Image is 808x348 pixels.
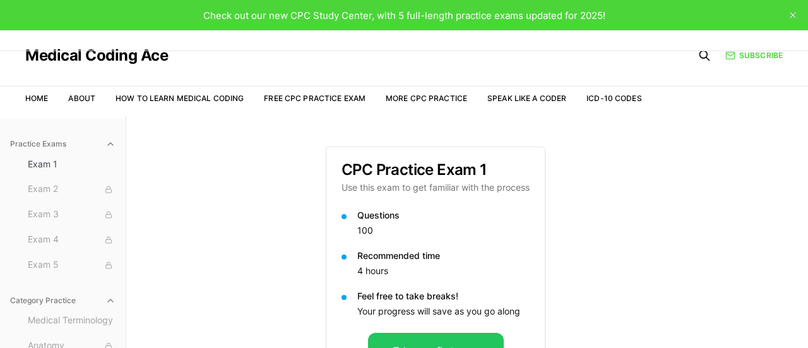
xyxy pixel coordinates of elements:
[357,290,530,303] p: Feel free to take breaks!
[783,5,803,25] button: close
[23,311,121,331] button: Medical Terminology
[203,9,605,21] span: Check out our new CPC Study Center, with 5 full-length practice exams updated for 2025!
[357,265,530,277] p: 4 hours
[386,93,467,103] a: More CPC Practice
[357,249,530,262] p: Recommended time
[342,162,530,177] h3: CPC Practice Exam 1
[116,93,244,103] a: How to Learn Medical Coding
[28,183,116,196] span: Exam 2
[357,209,530,222] p: Questions
[487,93,566,103] a: Speak Like a Coder
[725,50,783,61] a: Subscribe
[5,291,121,311] button: Category Practice
[23,255,121,275] button: Exam 5
[5,134,121,154] button: Practice Exams
[23,230,121,250] button: Exam 4
[25,48,168,63] a: Medical Coding Ace
[28,158,116,171] span: Exam 1
[342,181,530,194] p: Use this exam to get familiar with the process
[357,224,530,237] p: 100
[357,305,530,318] p: Your progress will save as you go along
[264,93,365,103] a: Free CPC Practice Exam
[23,205,121,225] button: Exam 3
[28,208,116,222] span: Exam 3
[25,93,48,103] a: Home
[23,179,121,200] button: Exam 2
[28,233,116,247] span: Exam 4
[23,154,121,174] button: Exam 1
[28,314,116,328] span: Medical Terminology
[28,258,116,272] span: Exam 5
[68,93,95,103] a: About
[586,93,641,103] a: ICD-10 Codes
